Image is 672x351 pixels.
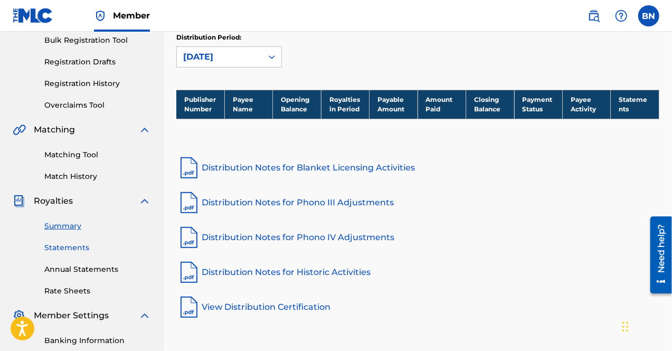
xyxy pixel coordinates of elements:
[176,33,282,42] p: Distribution Period:
[622,311,629,343] div: Drag
[44,100,151,111] a: Overclaims Tool
[321,90,369,119] th: Royalties in Period
[44,242,151,253] a: Statements
[44,149,151,160] a: Matching Tool
[13,195,25,207] img: Royalties
[13,309,25,322] img: Member Settings
[588,10,600,22] img: search
[176,190,202,215] img: pdf
[224,90,272,119] th: Payee Name
[44,171,151,182] a: Match History
[563,90,611,119] th: Payee Activity
[94,10,107,22] img: Top Rightsholder
[34,124,75,136] span: Matching
[44,78,151,89] a: Registration History
[138,309,151,322] img: expand
[13,124,26,136] img: Matching
[113,10,150,22] span: Member
[44,56,151,68] a: Registration Drafts
[176,190,659,215] a: Distribution Notes for Phono III Adjustments
[44,335,151,346] a: Banking Information
[34,195,73,207] span: Royalties
[44,35,151,46] a: Bulk Registration Tool
[138,195,151,207] img: expand
[176,155,659,181] a: Distribution Notes for Blanket Licensing Activities
[583,5,604,26] a: Public Search
[615,10,628,22] img: help
[176,225,202,250] img: pdf
[638,5,659,26] div: User Menu
[176,90,224,119] th: Publisher Number
[176,260,202,285] img: pdf
[183,51,256,63] div: [DATE]
[642,213,672,298] iframe: Resource Center
[13,8,53,23] img: MLC Logo
[176,155,202,181] img: pdf
[514,90,562,119] th: Payment Status
[619,300,672,351] iframe: Chat Widget
[34,309,109,322] span: Member Settings
[138,124,151,136] img: expand
[273,90,321,119] th: Opening Balance
[611,90,659,119] th: Statements
[176,260,659,285] a: Distribution Notes for Historic Activities
[44,264,151,275] a: Annual Statements
[176,295,659,320] a: View Distribution Certification
[611,5,632,26] div: Help
[466,90,514,119] th: Closing Balance
[44,221,151,232] a: Summary
[176,225,659,250] a: Distribution Notes for Phono IV Adjustments
[418,90,466,119] th: Amount Paid
[370,90,418,119] th: Payable Amount
[176,295,202,320] img: pdf
[44,286,151,297] a: Rate Sheets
